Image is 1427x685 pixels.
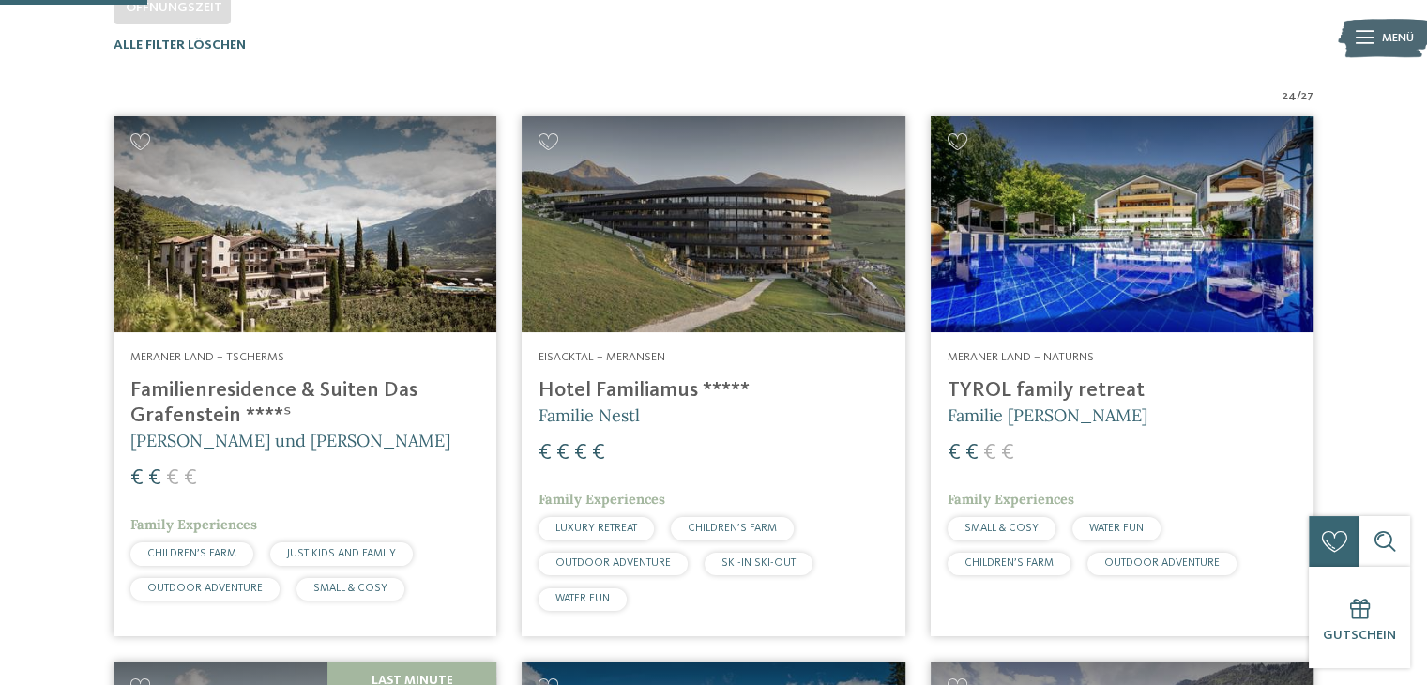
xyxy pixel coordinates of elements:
span: € [539,442,552,464]
span: 27 [1301,87,1313,104]
span: SMALL & COSY [964,523,1039,534]
span: 24 [1283,87,1297,104]
span: Meraner Land – Tscherms [130,351,284,363]
span: € [1001,442,1014,464]
span: Eisacktal – Meransen [539,351,665,363]
span: Gutschein [1323,629,1396,642]
span: Family Experiences [130,516,257,533]
span: € [948,442,961,464]
span: € [166,467,179,490]
span: WATER FUN [1089,523,1144,534]
span: € [148,467,161,490]
span: Alle Filter löschen [114,38,246,52]
span: CHILDREN’S FARM [147,548,236,559]
span: [PERSON_NAME] und [PERSON_NAME] [130,430,450,451]
h4: TYROL family retreat [948,378,1297,403]
a: Familienhotels gesucht? Hier findet ihr die besten! Meraner Land – Naturns TYROL family retreat F... [931,116,1313,636]
span: Meraner Land – Naturns [948,351,1094,363]
span: Öffnungszeit [126,1,222,14]
span: OUTDOOR ADVENTURE [1104,557,1220,569]
img: Familienhotels gesucht? Hier findet ihr die besten! [522,116,904,332]
span: WATER FUN [555,593,610,604]
span: Family Experiences [948,491,1074,508]
span: € [556,442,569,464]
span: SKI-IN SKI-OUT [721,557,796,569]
span: € [965,442,979,464]
span: Familie Nestl [539,404,640,426]
span: CHILDREN’S FARM [688,523,777,534]
a: Familienhotels gesucht? Hier findet ihr die besten! Meraner Land – Tscherms Familienresidence & S... [114,116,496,636]
span: € [983,442,996,464]
span: OUTDOOR ADVENTURE [147,583,263,594]
span: CHILDREN’S FARM [964,557,1054,569]
span: Familie [PERSON_NAME] [948,404,1147,426]
a: Familienhotels gesucht? Hier findet ihr die besten! Eisacktal – Meransen Hotel Familiamus ***** F... [522,116,904,636]
span: € [130,467,144,490]
span: € [574,442,587,464]
span: € [184,467,197,490]
span: OUTDOOR ADVENTURE [555,557,671,569]
span: SMALL & COSY [313,583,387,594]
img: Familienhotels gesucht? Hier findet ihr die besten! [114,116,496,332]
span: LUXURY RETREAT [555,523,637,534]
h4: Familienresidence & Suiten Das Grafenstein ****ˢ [130,378,479,429]
span: € [592,442,605,464]
img: Familien Wellness Residence Tyrol **** [931,116,1313,332]
span: JUST KIDS AND FAMILY [287,548,396,559]
span: / [1297,87,1301,104]
a: Gutschein [1309,567,1410,668]
span: Family Experiences [539,491,665,508]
